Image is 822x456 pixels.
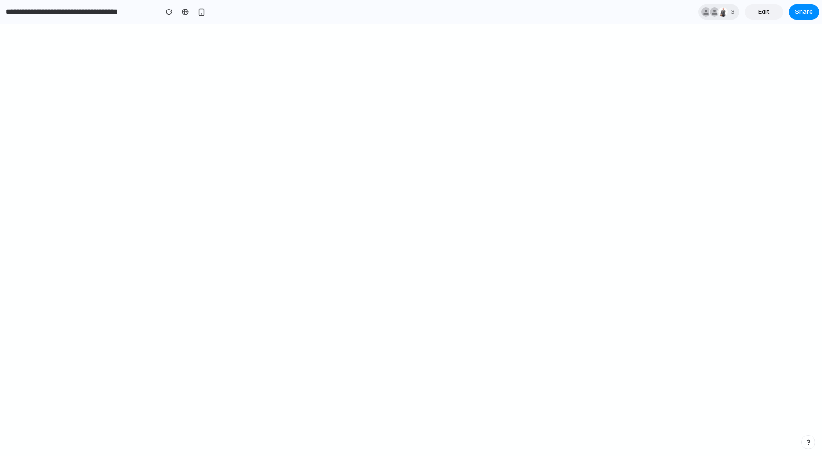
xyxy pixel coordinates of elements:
div: 3 [698,4,739,20]
a: Edit [745,4,783,20]
span: Edit [758,7,770,17]
button: Share [789,4,819,20]
span: 3 [731,7,737,17]
span: Share [795,7,813,17]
